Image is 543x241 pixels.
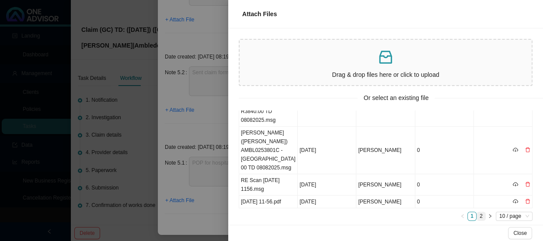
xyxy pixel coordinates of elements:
td: [DATE] 11-56.pdf [239,196,298,208]
button: right [486,212,495,221]
span: [PERSON_NAME] [358,199,401,205]
span: cloud-download [513,147,518,152]
span: 10 / page [499,212,529,220]
span: [PERSON_NAME] [358,147,401,153]
div: Page Size [496,212,533,221]
td: [DATE] [298,196,356,208]
span: left [460,214,465,218]
span: right [488,214,492,218]
p: Drag & drop files here or click to upload [243,70,528,80]
li: 2 [477,212,486,221]
a: 1 [468,212,476,220]
td: 0 [415,127,474,174]
td: [DATE] [298,174,356,196]
td: 0 [415,174,474,196]
span: delete [525,199,530,204]
td: [DATE] [298,127,356,174]
span: delete [525,147,530,152]
span: Close [513,229,527,238]
span: delete [525,182,530,187]
span: cloud-download [513,182,518,187]
li: Next Page [486,212,495,221]
span: [PERSON_NAME] [358,182,401,188]
button: Close [508,227,532,239]
button: left [458,212,467,221]
a: 2 [477,212,485,220]
li: 1 [467,212,477,221]
span: inboxDrag & drop files here or click to upload [240,40,532,85]
li: Previous Page [458,212,467,221]
td: [PERSON_NAME] ([PERSON_NAME]) AMBL0253801C - [GEOGRAPHIC_DATA]00 TD 08082025.msg [239,127,298,174]
span: inbox [377,48,394,66]
td: RE Scan [DATE] 1156.msg [239,174,298,196]
td: 0 [415,196,474,208]
span: cloud-download [513,199,518,204]
span: Or select an existing file [358,93,435,103]
span: Attach Files [242,10,277,17]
